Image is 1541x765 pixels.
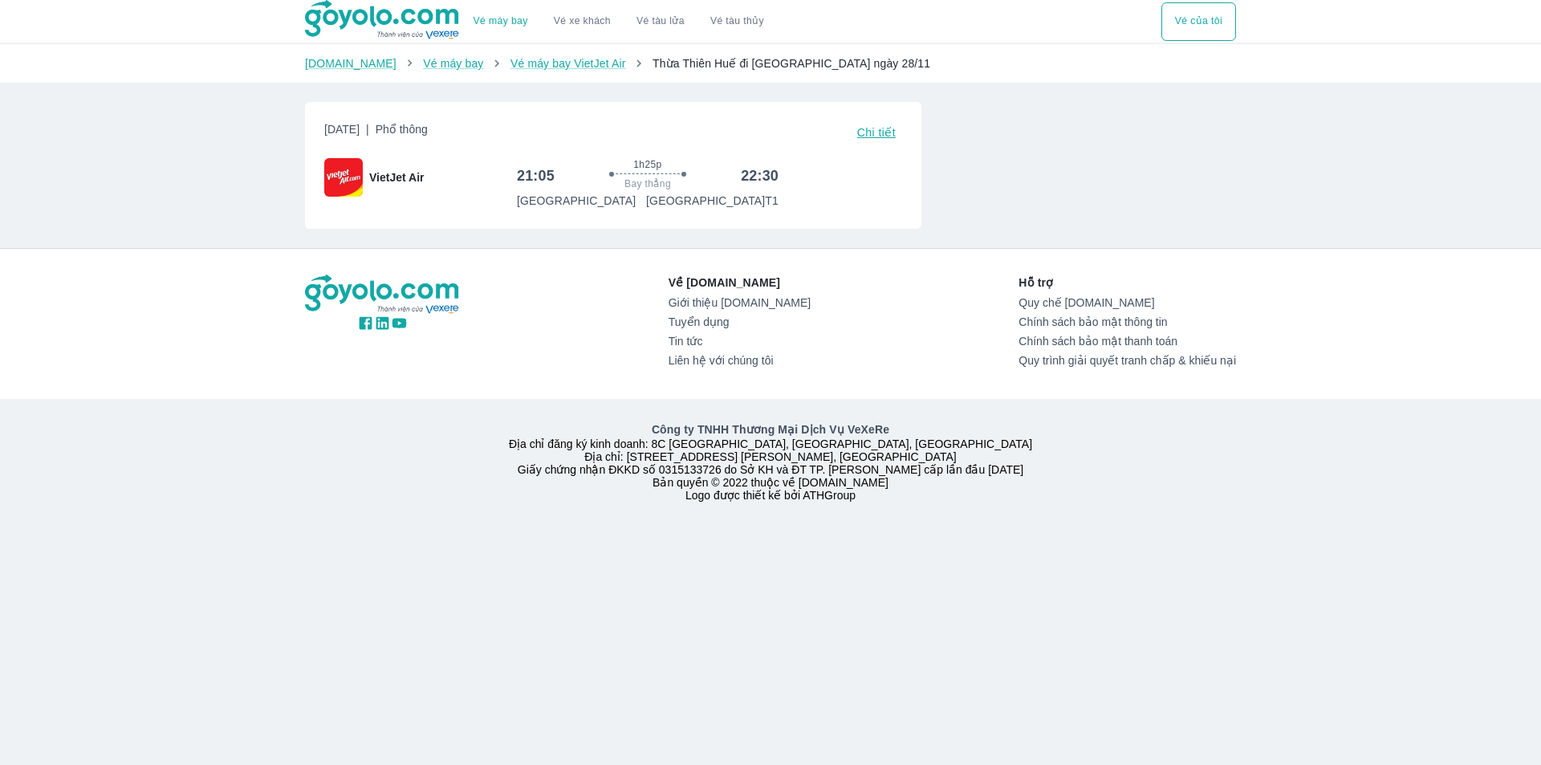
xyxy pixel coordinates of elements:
[554,15,611,27] a: Vé xe khách
[653,57,930,70] span: Thừa Thiên Huế đi [GEOGRAPHIC_DATA] ngày 28/11
[669,296,811,309] a: Giới thiệu [DOMAIN_NAME]
[633,158,661,171] span: 1h25p
[461,2,777,41] div: choose transportation mode
[741,166,779,185] h6: 22:30
[669,354,811,367] a: Liên hệ với chúng tôi
[646,193,779,209] p: [GEOGRAPHIC_DATA] T1
[857,126,896,139] span: Chi tiết
[1019,275,1236,291] p: Hỗ trợ
[517,193,636,209] p: [GEOGRAPHIC_DATA]
[474,15,528,27] a: Vé máy bay
[308,421,1233,437] p: Công ty TNHH Thương Mại Dịch Vụ VeXeRe
[1019,296,1236,309] a: Quy chế [DOMAIN_NAME]
[295,421,1246,502] div: Địa chỉ đăng ký kinh doanh: 8C [GEOGRAPHIC_DATA], [GEOGRAPHIC_DATA], [GEOGRAPHIC_DATA] Địa chỉ: [...
[305,57,396,70] a: [DOMAIN_NAME]
[624,177,671,190] span: Bay thẳng
[624,2,697,41] a: Vé tàu lửa
[1019,354,1236,367] a: Quy trình giải quyết tranh chấp & khiếu nại
[376,123,428,136] span: Phổ thông
[305,55,1236,71] nav: breadcrumb
[510,57,625,70] a: Vé máy bay VietJet Air
[669,335,811,348] a: Tin tức
[1019,315,1236,328] a: Chính sách bảo mật thông tin
[517,166,555,185] h6: 21:05
[305,275,461,315] img: logo
[1161,2,1236,41] div: choose transportation mode
[423,57,483,70] a: Vé máy bay
[369,169,424,185] span: VietJet Air
[324,121,428,144] span: [DATE]
[1019,335,1236,348] a: Chính sách bảo mật thanh toán
[697,2,777,41] button: Vé tàu thủy
[669,275,811,291] p: Về [DOMAIN_NAME]
[851,121,902,144] button: Chi tiết
[366,123,369,136] span: |
[1161,2,1236,41] button: Vé của tôi
[669,315,811,328] a: Tuyển dụng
